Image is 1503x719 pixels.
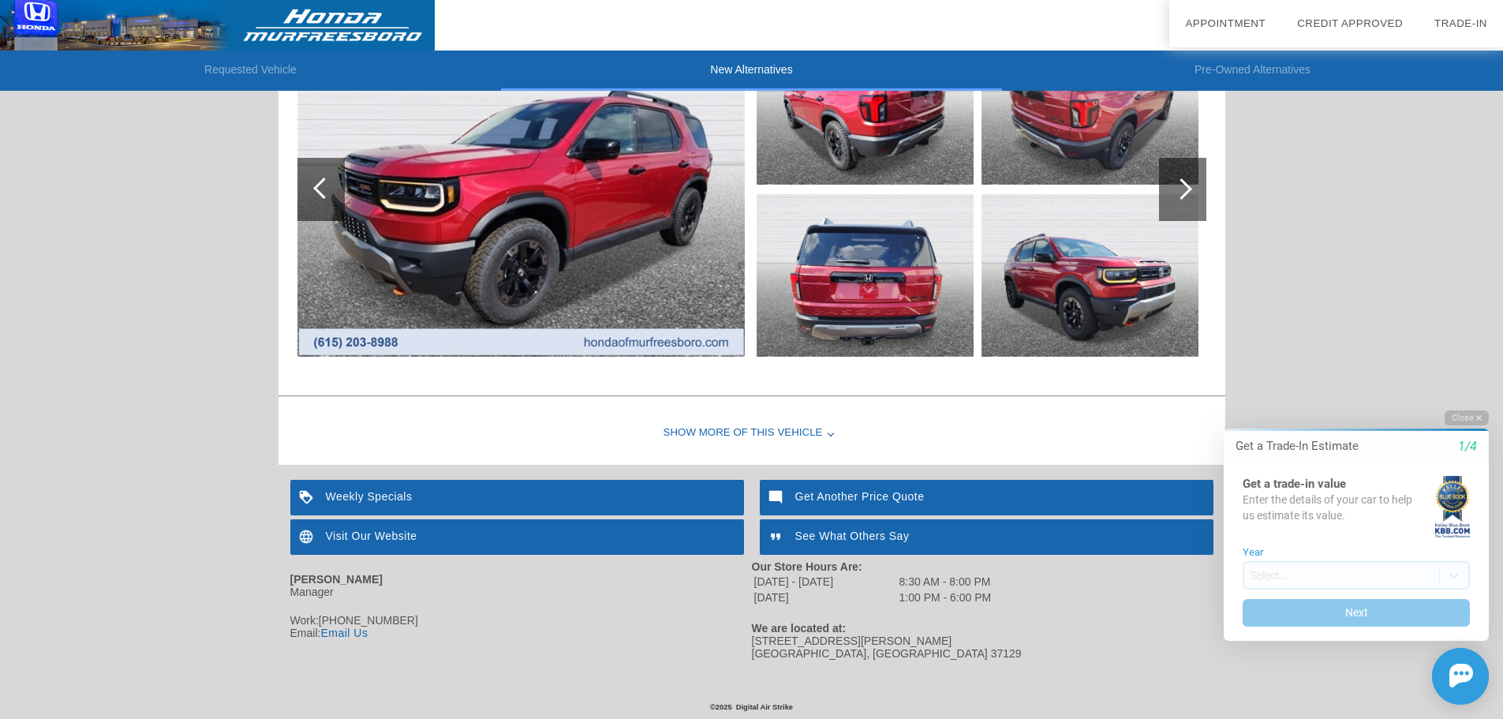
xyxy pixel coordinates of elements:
[501,51,1002,91] li: New Alternatives
[1297,17,1403,29] a: Credit Approved
[290,627,752,639] div: Email:
[1434,17,1487,29] a: Trade-In
[320,627,368,639] a: Email Us
[752,622,847,635] strong: We are located at:
[297,22,745,357] img: 5f86f193dc8e349cf94d361bb98a8b4dx.jpg
[760,519,795,555] img: ic_format_quote_white_24dp_2x.png
[757,194,974,357] img: 907e6ac024be041b24a5c0287151845fx.jpg
[290,480,326,515] img: ic_loyalty_white_24dp_2x.png
[981,22,1198,185] img: a5a62e7384b79e733657c2b138769b13x.jpg
[1002,51,1503,91] li: Pre-Owned Alternatives
[760,480,795,515] img: ic_mode_comment_white_24dp_2x.png
[290,519,326,555] img: ic_language_white_24dp_2x.png
[279,402,1225,465] div: Show More of this Vehicle
[752,560,862,573] strong: Our Store Hours Are:
[290,586,752,598] div: Manager
[753,575,897,589] td: [DATE] - [DATE]
[290,519,744,555] a: Visit Our Website
[752,635,1213,660] div: [STREET_ADDRESS][PERSON_NAME] [GEOGRAPHIC_DATA], [GEOGRAPHIC_DATA] 37129
[290,573,383,586] strong: [PERSON_NAME]
[753,590,897,605] td: [DATE]
[757,22,974,185] img: bfc8cd114ceb0e7c940305967dd2c3aex.jpg
[1191,396,1503,719] iframe: Chat Assistance
[981,194,1198,357] img: 4234891f96d48fe41aaad14374546f1cx.jpg
[290,614,752,627] div: Work:
[760,480,1213,515] a: Get Another Price Quote
[760,519,1213,555] a: See What Others Say
[899,575,993,589] td: 8:30 AM - 8:00 PM
[319,614,418,627] span: [PHONE_NUMBER]
[1185,17,1266,29] a: Appointment
[899,590,993,605] td: 1:00 PM - 6:00 PM
[290,480,744,515] a: Weekly Specials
